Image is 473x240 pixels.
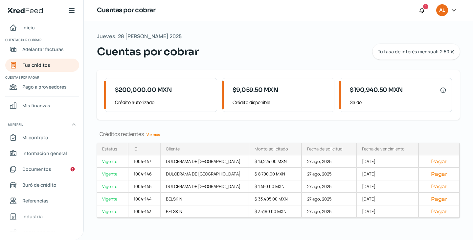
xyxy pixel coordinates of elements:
div: DULCERAMA DE [GEOGRAPHIC_DATA] [161,168,249,180]
a: Ver más [144,129,163,140]
a: Buró de crédito [5,178,79,192]
span: Referencias [22,197,49,205]
a: Vigente [97,155,128,168]
a: Vigente [97,205,128,218]
div: ID [134,146,138,152]
div: [DATE] [357,205,419,218]
span: Documentos [22,165,51,173]
span: Mis finanzas [22,101,50,110]
a: Información general [5,147,79,160]
div: Fecha de solicitud [307,146,343,152]
div: 1004-143 [128,205,161,218]
a: Mis finanzas [5,99,79,112]
span: Crédito disponible [233,98,329,106]
a: Vigente [97,180,128,193]
span: Inicio [22,23,35,32]
div: $ 8,700.00 MXN [249,168,302,180]
button: Pagar [424,158,454,165]
span: Cuentas por cobrar [5,37,78,43]
span: Buró de crédito [22,181,56,189]
span: Pago a proveedores [22,83,67,91]
div: BELSKIN [161,205,249,218]
div: 27 ago, 2025 [302,205,357,218]
span: Jueves, 28 [PERSON_NAME] 2025 [97,32,182,41]
span: 1 [425,4,426,10]
div: 1004-145 [128,180,161,193]
a: Pago a proveedores [5,80,79,93]
div: BELSKIN [161,193,249,205]
div: 27 ago, 2025 [302,180,357,193]
div: $ 33,405.00 MXN [249,193,302,205]
span: Industria [22,212,43,221]
div: Monto solicitado [255,146,288,152]
a: Mi contrato [5,131,79,144]
span: Crédito autorizado [115,98,212,106]
div: [DATE] [357,180,419,193]
span: $190,940.50 MXN [350,86,403,94]
span: Cuentas por cobrar [97,44,198,60]
div: DULCERAMA DE [GEOGRAPHIC_DATA] [161,155,249,168]
span: Información general [22,149,67,157]
span: Mi contrato [22,133,48,142]
div: $ 35,190.00 MXN [249,205,302,218]
div: DULCERAMA DE [GEOGRAPHIC_DATA] [161,180,249,193]
a: Documentos [5,163,79,176]
a: Tus créditos [5,59,79,72]
button: Pagar [424,196,454,202]
span: Cuentas por pagar [5,74,78,80]
div: [DATE] [357,168,419,180]
h1: Cuentas por cobrar [97,6,155,15]
span: Tus créditos [23,61,50,69]
div: Estatus [102,146,117,152]
a: Redes sociales [5,226,79,239]
button: Pagar [424,183,454,190]
button: Pagar [424,171,454,177]
span: Saldo [350,98,446,106]
div: 1004-146 [128,168,161,180]
a: Industria [5,210,79,223]
span: Adelantar facturas [22,45,64,53]
div: $ 13,224.00 MXN [249,155,302,168]
div: 1004-144 [128,193,161,205]
div: [DATE] [357,193,419,205]
span: $9,059.50 MXN [233,86,279,94]
div: Fecha de vencimiento [362,146,405,152]
span: Tu tasa de interés mensual: 2.50 % [378,49,455,54]
span: $200,000.00 MXN [115,86,172,94]
div: 1004-147 [128,155,161,168]
a: Vigente [97,168,128,180]
div: 27 ago, 2025 [302,155,357,168]
div: Cliente [166,146,180,152]
span: Mi perfil [8,121,23,127]
a: Inicio [5,21,79,34]
div: 27 ago, 2025 [302,193,357,205]
div: Créditos recientes [97,130,460,138]
a: Adelantar facturas [5,43,79,56]
div: 27 ago, 2025 [302,168,357,180]
div: $ 1,450.00 MXN [249,180,302,193]
button: Pagar [424,208,454,215]
span: AL [439,7,445,14]
a: Referencias [5,194,79,207]
span: Redes sociales [22,228,56,236]
div: [DATE] [357,155,419,168]
a: Vigente [97,193,128,205]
